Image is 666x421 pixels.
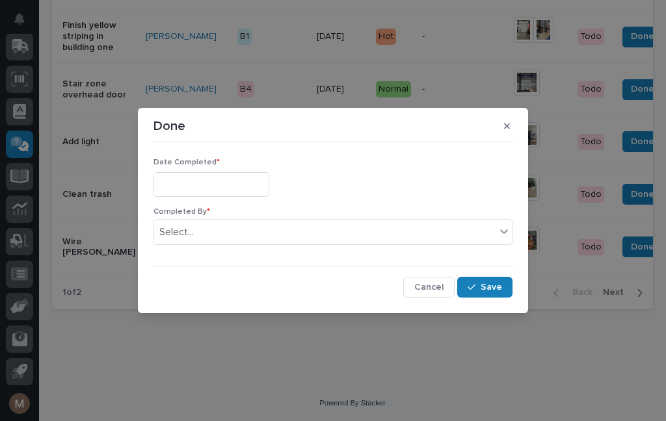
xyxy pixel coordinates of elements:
[153,208,210,216] span: Completed By
[414,281,444,293] span: Cancel
[153,118,185,134] p: Done
[153,159,220,166] span: Date Completed
[457,277,513,298] button: Save
[403,277,455,298] button: Cancel
[159,225,194,239] div: Select...
[481,281,502,293] span: Save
